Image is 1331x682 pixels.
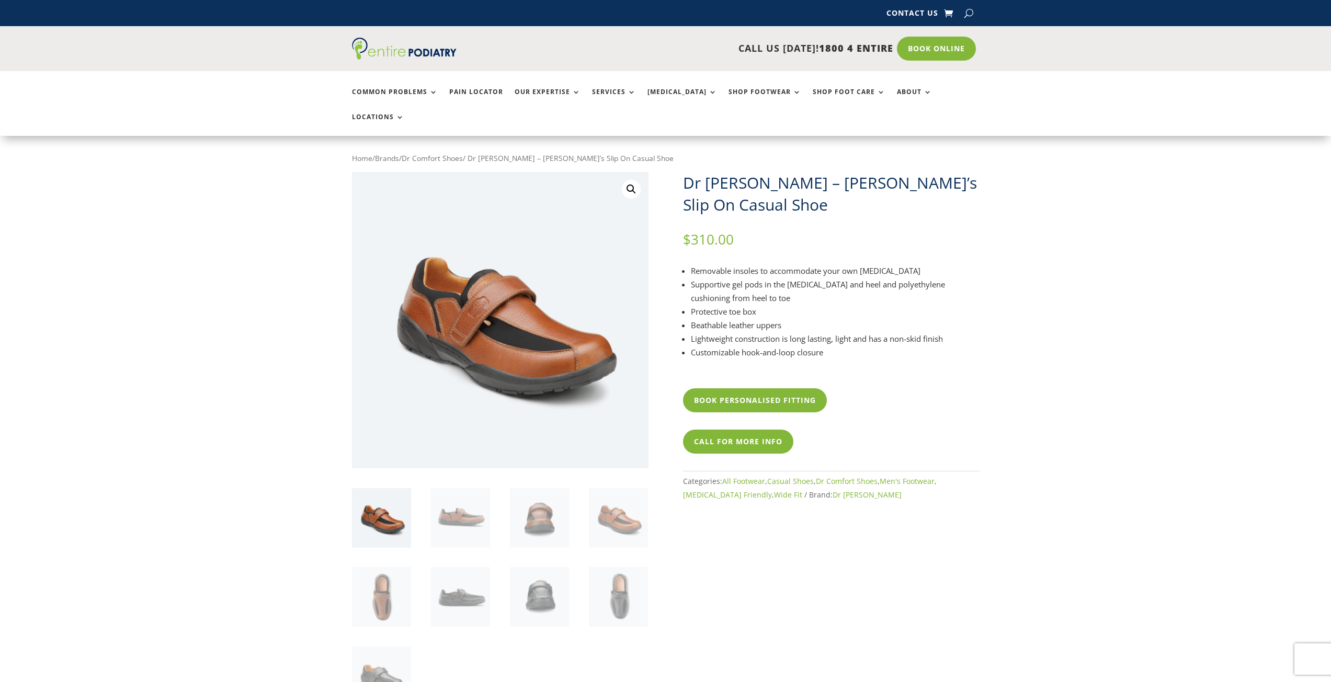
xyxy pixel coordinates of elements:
img: logo (1) [352,38,457,60]
a: Pain Locator [449,88,503,111]
li: Lightweight construction is long lasting, light and has a non-skid finish [691,332,980,345]
img: Dr Comfort Douglas Mens Slip On Casual Shoe - Chestnut Colour - Angle View [352,488,411,547]
img: Dr Comfort Douglas Mens Slip On Casual Shoe - Chestnut Colour - Angle View [589,488,648,547]
a: Entire Podiatry [352,51,457,62]
a: [MEDICAL_DATA] Friendly [683,490,772,500]
a: Brands [375,153,399,163]
a: Casual Shoes [767,476,814,486]
span: 1800 4 ENTIRE [819,42,893,54]
a: About [897,88,932,111]
img: Dr Comfort Douglas Mens Slip On Casual Shoe - Black Colour - Side View [431,567,490,626]
a: Dr [PERSON_NAME] [833,490,902,500]
a: Home [352,153,372,163]
img: Dr Comfort Douglas Mens Slip On Casual Shoe - Chestnut Colour - Angle View [352,172,649,468]
a: Book Online [897,37,976,61]
a: Dr Comfort Shoes [816,476,878,486]
li: Protective toe box [691,305,980,318]
img: Dr Comfort Douglas Mens Slip On Casual Shoe - Chestnut Colour - Top View [352,567,411,626]
li: Removable insoles to accommodate your own [MEDICAL_DATA] [691,264,980,278]
bdi: 310.00 [683,230,734,249]
a: Book Personalised Fitting [683,388,827,412]
li: Customizable hook-and-loop closure [691,345,980,359]
a: Common Problems [352,88,438,111]
a: [MEDICAL_DATA] [647,88,717,111]
a: Men's Footwear [880,476,935,486]
img: Dr Comfort Douglas Mens Slip On Casual Shoe - Chestnut Colour - Front View [510,488,569,547]
li: Supportive gel pods in the [MEDICAL_DATA] and heel and polyethylene cushioning from heel to toe [691,278,980,305]
span: $ [683,230,691,249]
a: Call For More Info [683,430,793,454]
img: Dr Comfort Douglas Mens Slip On Casual Shoe - Black Colour - Front View [510,567,569,626]
img: Dr Comfort Douglas Mens Slip On Casual Shoe - Black Colour - Top View [589,567,648,626]
a: Shop Footwear [729,88,801,111]
a: Shop Foot Care [813,88,885,111]
a: Services [592,88,636,111]
span: Brand: [809,490,902,500]
span: Categories: , , , , , [683,476,937,500]
a: Contact Us [886,9,938,21]
h1: Dr [PERSON_NAME] – [PERSON_NAME]’s Slip On Casual Shoe [683,172,980,216]
p: CALL US [DATE]! [497,42,893,55]
img: Dr Comfort Douglas Mens Slip On Casual Shoe - Chestnut Colour - Side View [431,488,490,547]
a: Wide Fit [774,490,802,500]
li: Beathable leather uppers [691,318,980,332]
a: Our Expertise [515,88,581,111]
a: Dr Comfort Shoes [402,153,463,163]
a: Locations [352,113,404,136]
nav: Breadcrumb [352,152,980,165]
a: All Footwear [722,476,765,486]
a: View full-screen image gallery [622,180,641,199]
